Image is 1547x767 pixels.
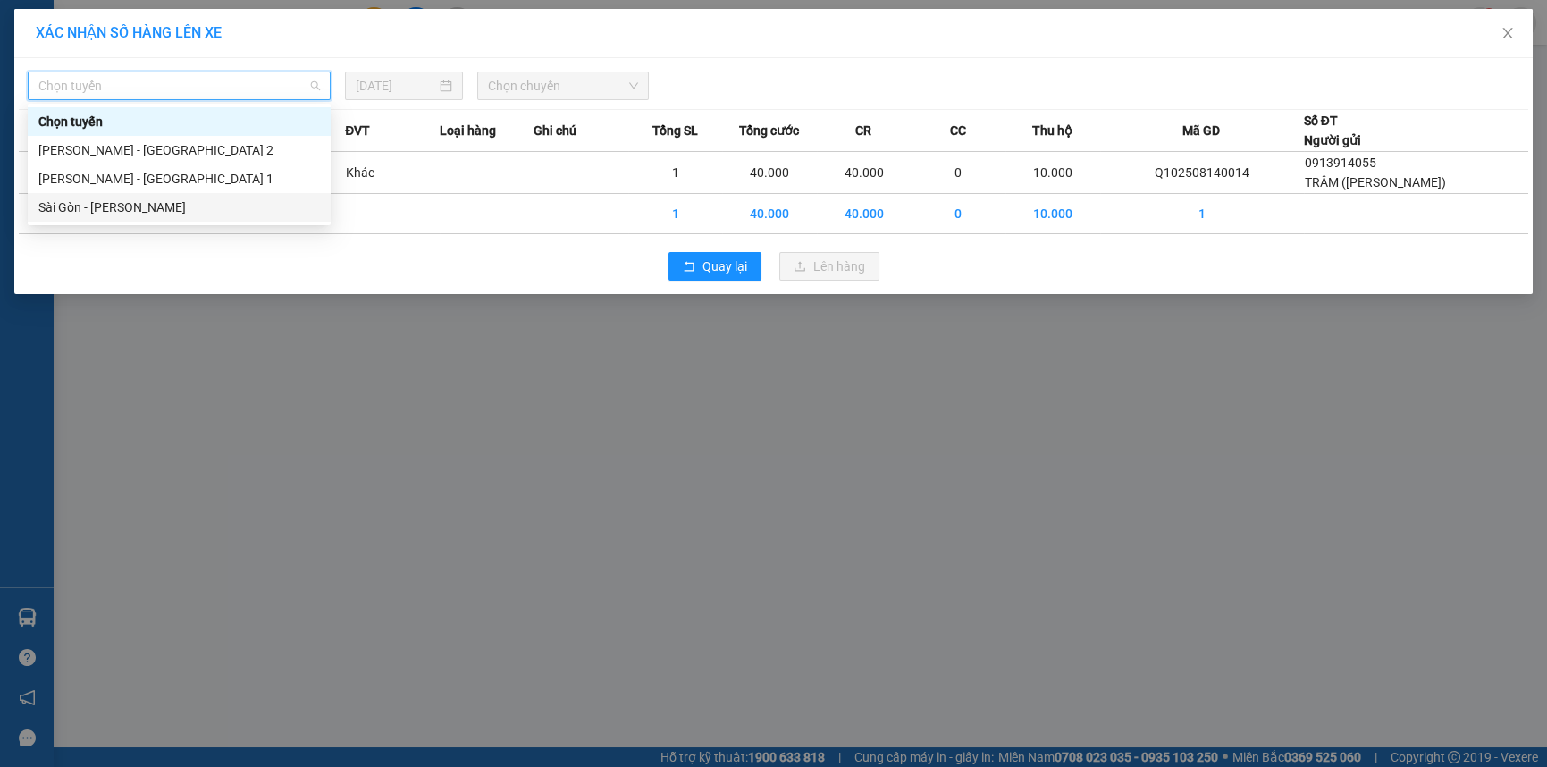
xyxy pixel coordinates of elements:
td: --- [440,152,534,194]
td: 40.000 [817,194,912,234]
input: 14/08/2025 [356,76,436,96]
div: Quận 10 [15,15,127,37]
button: uploadLên hàng [779,252,879,281]
span: Gửi: [15,17,43,36]
td: 40.000 [722,152,817,194]
td: 40.000 [722,194,817,234]
span: rollback [683,260,695,274]
span: CR : [13,117,41,136]
td: 40.000 [817,152,912,194]
div: Số ĐT Người gửi [1304,111,1361,150]
div: Sài Gòn - Phương Lâm [28,193,331,222]
span: Ghi chú [534,121,576,140]
span: Nhận: [139,17,182,36]
div: DIỄM [15,37,127,58]
div: Phương Lâm - Sài Gòn 2 [28,136,331,164]
div: Chọn tuyến [28,107,331,136]
td: --- [534,152,628,194]
div: 50.000 [13,115,130,137]
div: [PERSON_NAME] - [GEOGRAPHIC_DATA] 2 [38,140,320,160]
td: Khác [345,152,440,194]
div: Trạm 128 [139,15,261,58]
span: Chọn chuyến [488,72,637,99]
span: ĐVT [345,121,370,140]
span: Thu hộ [1032,121,1072,140]
td: 1 [628,194,723,234]
span: close [1501,26,1515,40]
div: Sài Gòn - [PERSON_NAME] [38,198,320,217]
span: Chọn tuyến [38,72,320,99]
div: Phương Lâm - Sài Gòn 1 [28,164,331,193]
span: TRÂM ([PERSON_NAME]) [1305,175,1446,190]
td: 0 [912,152,1006,194]
div: [PERSON_NAME] - [GEOGRAPHIC_DATA] 1 [38,169,320,189]
td: 10.000 [1005,194,1100,234]
td: Q102508140014 [1100,152,1304,194]
button: rollbackQuay lại [668,252,761,281]
button: Close [1483,9,1533,59]
div: Chọn tuyến [38,112,320,131]
span: Loại hàng [440,121,496,140]
td: 1 [1100,194,1304,234]
span: Tổng SL [652,121,698,140]
span: CR [855,121,871,140]
span: Tổng cước [739,121,799,140]
span: Mã GD [1182,121,1220,140]
td: 10.000 [1005,152,1100,194]
td: 1 [628,152,723,194]
span: XÁC NHẬN SỐ HÀNG LÊN XE [36,24,222,41]
div: ÁNH [139,58,261,80]
span: 0913914055 [1305,156,1376,170]
td: 0 [912,194,1006,234]
span: Quay lại [702,257,747,276]
span: CC [950,121,966,140]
